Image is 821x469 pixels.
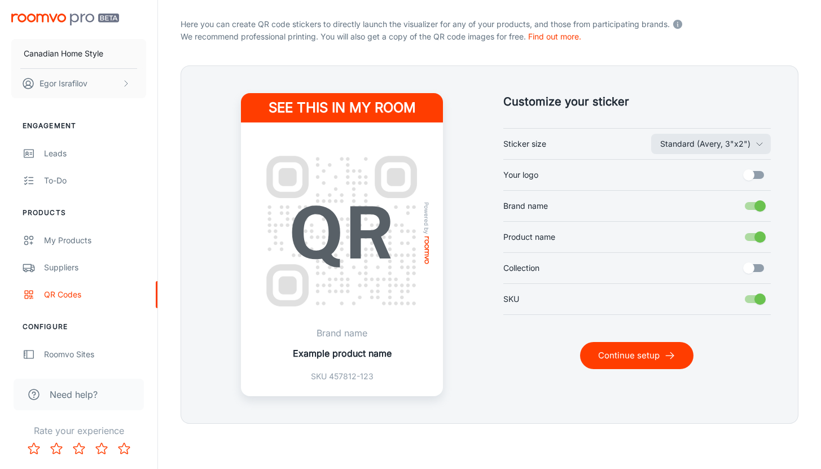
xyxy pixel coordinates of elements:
[181,16,798,30] p: Here you can create QR code stickers to directly launch the visualizer for any of your products, ...
[293,370,392,383] p: SKU 457812-123
[241,93,443,122] h4: See this in my room
[425,236,429,264] img: roomvo
[11,39,146,68] button: Canadian Home Style
[23,437,45,460] button: Rate 1 star
[254,144,429,319] img: QR Code Example
[44,348,146,361] div: Roomvo Sites
[503,93,771,110] h5: Customize your sticker
[113,437,135,460] button: Rate 5 star
[503,200,548,212] span: Brand name
[68,437,90,460] button: Rate 3 star
[11,69,146,98] button: Egor Israfilov
[44,174,146,187] div: To-do
[90,437,113,460] button: Rate 4 star
[39,77,87,90] p: Egor Israfilov
[50,388,98,401] span: Need help?
[422,202,433,234] span: Powered by
[293,347,392,360] p: Example product name
[651,134,771,154] button: Sticker size
[45,437,68,460] button: Rate 2 star
[293,326,392,340] p: Brand name
[503,262,539,274] span: Collection
[528,32,581,41] a: Find out more.
[503,293,519,305] span: SKU
[181,30,798,43] p: We recommend professional printing. You will also get a copy of the QR code images for free.
[9,424,148,437] p: Rate your experience
[580,342,693,369] button: Continue setup
[44,147,146,160] div: Leads
[44,288,146,301] div: QR Codes
[503,169,538,181] span: Your logo
[503,231,555,243] span: Product name
[44,261,146,274] div: Suppliers
[44,234,146,247] div: My Products
[11,14,119,25] img: Roomvo PRO Beta
[503,138,546,150] span: Sticker size
[24,47,103,60] p: Canadian Home Style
